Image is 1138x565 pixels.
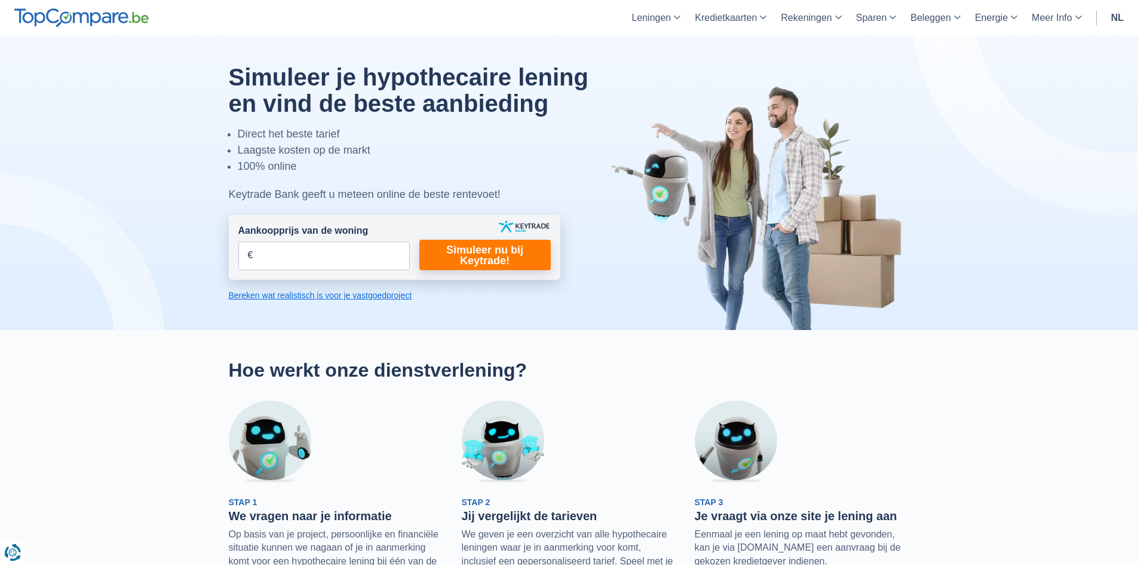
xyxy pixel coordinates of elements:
[229,401,311,483] img: Stap 1
[695,401,777,483] img: Stap 3
[229,64,619,117] h1: Simuleer je hypothecaire lening en vind de beste aanbieding
[695,497,723,507] span: Stap 3
[238,142,619,158] li: Laagste kosten op de markt
[229,497,257,507] span: Stap 1
[229,187,619,203] div: Keytrade Bank geeft u meteen online de beste rentevoet!
[229,359,910,381] h2: Hoe werkt onze dienstverlening?
[611,85,910,330] img: image-hero
[229,509,444,523] h3: We vragen naar je informatie
[462,509,677,523] h3: Jij vergelijkt de tarieven
[229,289,560,301] a: Bereken wat realistisch is voor je vastgoedproject
[238,224,369,238] label: Aankoopprijs van de woning
[248,249,253,262] span: €
[14,8,149,28] img: TopCompare
[462,497,490,507] span: Stap 2
[462,401,544,483] img: Stap 2
[238,126,619,142] li: Direct het beste tarief
[238,158,619,175] li: 100% online
[695,509,910,523] h3: Je vraagt via onze site je lening aan
[419,240,551,270] a: Simuleer nu bij Keytrade!
[499,221,550,233] img: keytrade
